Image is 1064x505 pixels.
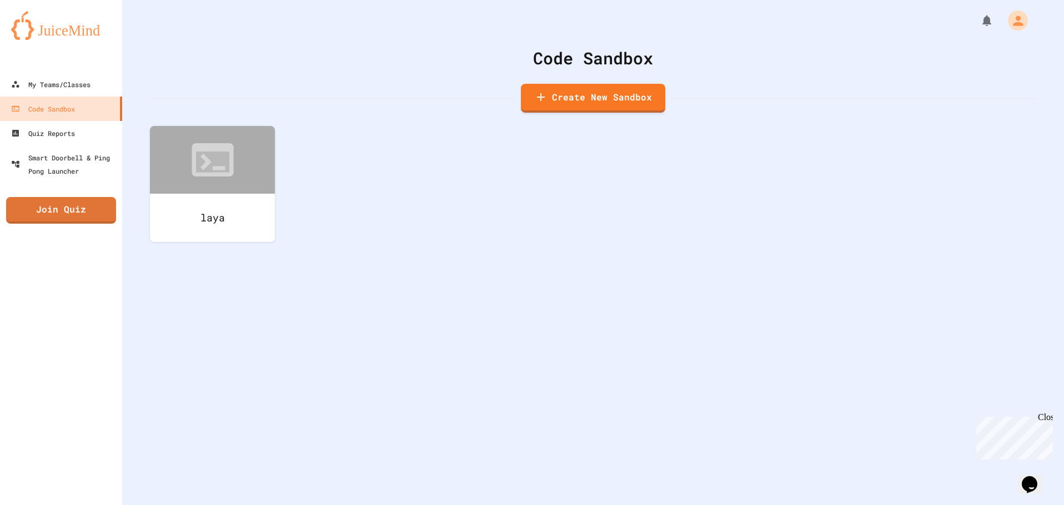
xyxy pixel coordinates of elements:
img: logo-orange.svg [11,11,111,40]
div: Quiz Reports [11,127,75,140]
iframe: chat widget [972,412,1053,459]
div: Code Sandbox [11,102,75,115]
div: My Account [996,8,1031,33]
div: Chat with us now!Close [4,4,77,70]
div: Smart Doorbell & Ping Pong Launcher [11,151,118,178]
iframe: chat widget [1017,461,1053,494]
div: laya [150,194,275,242]
a: Create New Sandbox [521,84,665,113]
a: laya [150,126,275,242]
div: Code Sandbox [150,46,1036,70]
div: My Notifications [960,11,996,30]
a: Join Quiz [6,197,116,224]
div: My Teams/Classes [11,78,91,91]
